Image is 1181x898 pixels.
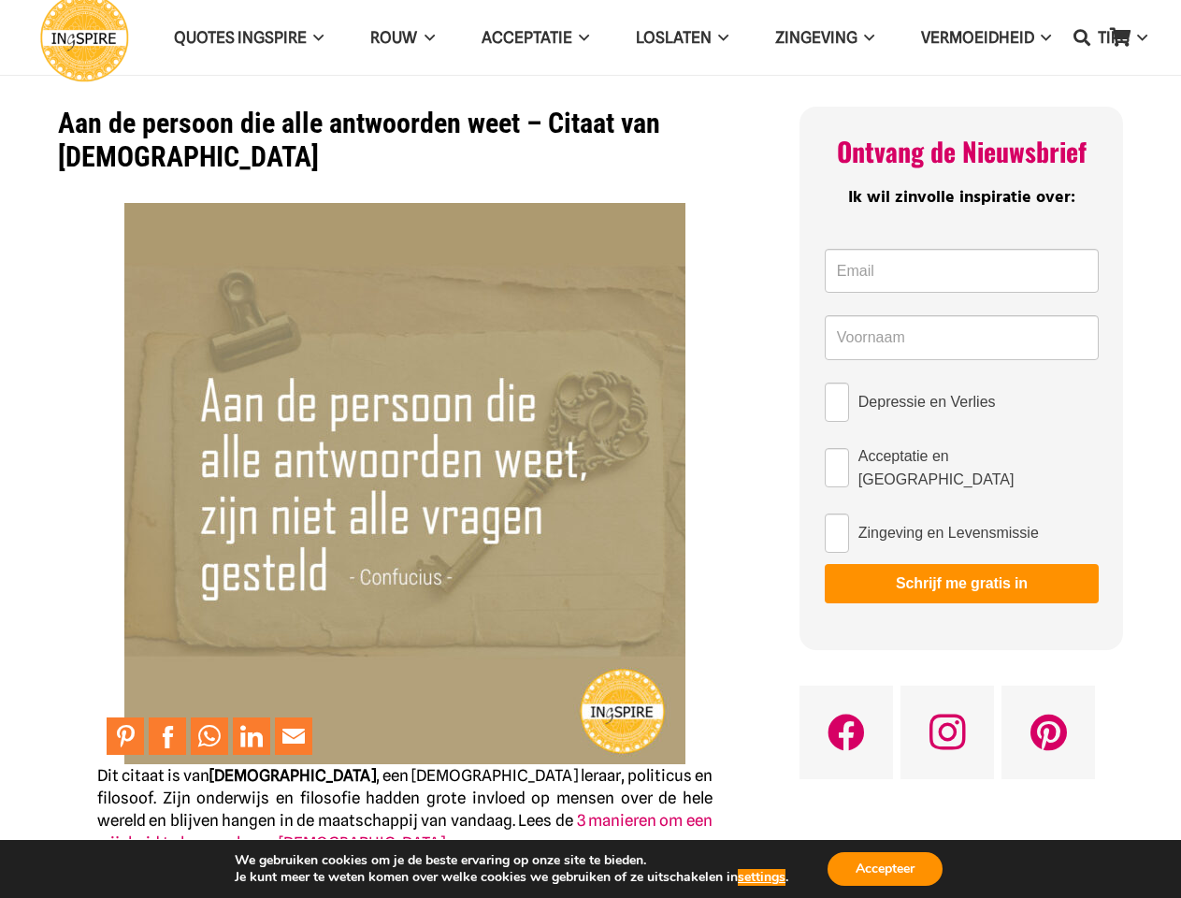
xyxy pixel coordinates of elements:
button: Accepteer [828,852,943,886]
span: Zingeving Menu [857,14,874,61]
a: Share to Facebook [149,717,186,755]
a: ROUWROUW Menu [347,14,457,62]
a: Pin to Pinterest [107,717,144,755]
span: VERMOEIDHEID Menu [1034,14,1051,61]
li: Pinterest [107,717,149,755]
input: Zingeving en Levensmissie [825,514,849,553]
span: Dit citaat is van , een [DEMOGRAPHIC_DATA] leraar, politicus en filosoof. Zijn onderwijs en filos... [97,766,713,830]
span: Ik wil zinvolle inspiratie over: [848,184,1075,211]
button: settings [738,869,785,886]
span: QUOTES INGSPIRE Menu [307,14,324,61]
a: LoslatenLoslaten Menu [612,14,752,62]
a: AcceptatieAcceptatie Menu [458,14,612,62]
h1: Aan de persoon die alle antwoorden weet – Citaat van [DEMOGRAPHIC_DATA] [58,107,753,174]
span: Zingeving en Levensmissie [858,521,1039,544]
span: Loslaten Menu [712,14,728,61]
li: Email This [275,717,317,755]
span: TIPS Menu [1130,14,1146,61]
a: Zoeken [1063,14,1101,61]
span: QUOTES INGSPIRE [174,28,307,47]
p: Je kunt meer te weten komen over welke cookies we gebruiken of ze uitschakelen in . [235,869,788,886]
a: Share to WhatsApp [191,717,228,755]
p: We gebruiken cookies om je de beste ervaring op onze site te bieden. [235,852,788,869]
input: Email [825,249,1099,294]
a: Pinterest [1001,686,1095,779]
li: LinkedIn [233,717,275,755]
li: Facebook [149,717,191,755]
span: VERMOEIDHEID [921,28,1034,47]
a: QUOTES INGSPIREQUOTES INGSPIRE Menu [151,14,347,62]
span: Loslaten [636,28,712,47]
span: Zingeving [775,28,857,47]
span: Depressie en Verlies [858,390,996,413]
span: TIPS [1098,28,1130,47]
input: Voornaam [825,315,1099,360]
li: WhatsApp [191,717,233,755]
p: . [97,764,713,854]
span: Acceptatie [482,28,572,47]
span: Acceptatie Menu [572,14,589,61]
strong: [DEMOGRAPHIC_DATA] [209,766,376,785]
input: Acceptatie en [GEOGRAPHIC_DATA] [825,448,849,487]
span: ROUW Menu [417,14,434,61]
button: Schrijf me gratis in [825,564,1099,603]
span: Acceptatie en [GEOGRAPHIC_DATA] [858,444,1099,491]
a: Mail to Email This [275,717,312,755]
a: TIPSTIPS Menu [1074,14,1170,62]
a: Share to LinkedIn [233,717,270,755]
a: Instagram [900,686,994,779]
input: Depressie en Verlies [825,383,849,422]
a: ZingevingZingeving Menu [752,14,898,62]
span: ROUW [370,28,417,47]
span: Ontvang de Nieuwsbrief [837,132,1087,170]
a: Facebook [799,686,893,779]
a: VERMOEIDHEIDVERMOEIDHEID Menu [898,14,1074,62]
